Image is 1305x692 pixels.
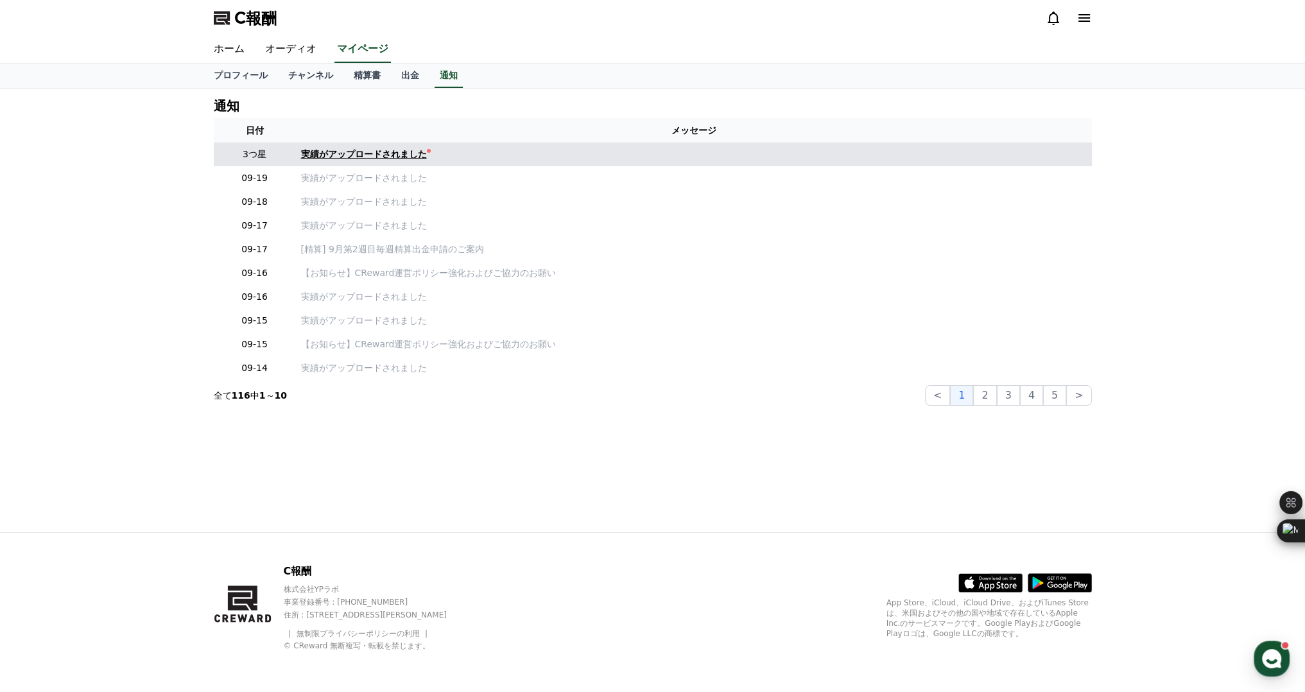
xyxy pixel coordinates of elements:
[241,339,268,349] font: 09-15
[397,629,429,638] a: の利用
[301,268,557,278] font: 【お知らせ】CReward運営ポリシー強化およびご協力のお願い
[1051,389,1058,401] font: 5
[246,125,264,135] font: 日付
[301,243,1087,256] a: [精算] 9月第2週目毎週精算出金申請のご案内
[283,610,446,619] font: 住所 : [STREET_ADDRESS][PERSON_NAME]
[255,36,327,63] a: オーディオ
[1020,385,1043,406] button: 4
[283,641,430,650] font: © CReward 無断複写・転載を禁じます。
[301,244,484,254] font: [精算] 9月第2週目毎週精算出金申請のご案内
[301,290,1087,304] a: 実績がアップロードされました
[241,363,268,373] font: 09-14
[250,390,259,401] font: 中
[4,407,85,439] a: Home
[214,98,239,114] font: 通知
[241,268,268,278] font: 09-16
[85,407,166,439] a: Messages
[301,338,1087,351] a: 【お知らせ】CReward運営ポリシー強化およびご協力のお願い
[241,315,268,325] font: 09-15
[203,64,278,88] a: プロフィール
[301,219,1087,232] a: 実績がアップロードされました
[301,314,1087,327] a: 実績がアップロードされました
[283,565,311,577] font: C報酬
[274,390,286,401] font: 10
[166,407,246,439] a: Settings
[301,171,1087,185] a: 実績がアップロードされました
[265,42,316,55] font: オーディオ
[950,385,973,406] button: 1
[232,390,250,401] font: 116
[190,426,221,437] span: Settings
[343,64,391,88] a: 精算書
[107,427,144,437] span: Messages
[214,42,245,55] font: ホーム
[981,389,988,401] font: 2
[278,64,343,88] a: チャンネル
[283,598,408,607] font: 事業登録番号 : [PHONE_NUMBER]
[301,363,427,373] font: 実績がアップロードされました
[401,70,419,80] font: 出金
[203,36,255,63] a: ホーム
[1066,385,1091,406] button: >
[397,629,420,638] font: の利用
[241,220,268,230] font: 09-17
[301,220,427,230] font: 実績がアップロードされました
[288,70,333,80] font: チャンネル
[301,149,427,159] font: 実績がアップロードされました
[301,148,1087,161] a: 実績がアップロードされました
[337,42,388,55] font: マイページ
[241,244,268,254] font: 09-17
[265,390,274,401] font: ～
[241,196,268,207] font: 09-18
[301,195,1087,209] a: 実績がアップロードされました
[354,70,381,80] font: 精算書
[391,64,429,88] a: 出金
[435,64,463,88] a: 通知
[973,385,996,406] button: 2
[301,361,1087,375] a: 実績がアップロードされました
[334,36,391,63] a: マイページ
[1028,389,1035,401] font: 4
[301,339,557,349] font: 【お知らせ】CReward運営ポリシー強化およびご協力のお願い
[241,291,268,302] font: 09-16
[1043,385,1066,406] button: 5
[234,9,277,27] font: C報酬
[297,629,397,638] a: 無制限プライバシーポリシー
[440,70,458,80] font: 通知
[933,389,942,401] font: <
[301,291,427,302] font: 実績がアップロードされました
[259,390,266,401] font: 1
[958,389,965,401] font: 1
[886,598,1089,638] font: App Store、iCloud、iCloud Drive、およびiTunes Storeは、米国およびその他の国や地域で存在しているApple Inc.のサービスマークです。Google Pl...
[283,585,339,594] font: 株式会社YPラボ
[301,315,427,325] font: 実績がアップロードされました
[33,426,55,437] span: Home
[301,173,427,183] font: 実績がアップロードされました
[301,196,427,207] font: 実績がアップロードされました
[214,390,232,401] font: 全て
[1075,389,1083,401] font: >
[301,266,1087,280] a: 【お知らせ】CReward運営ポリシー強化およびご協力のお願い
[1005,389,1012,401] font: 3
[997,385,1020,406] button: 3
[214,70,268,80] font: プロフィール
[925,385,950,406] button: <
[671,125,716,135] font: メッセージ
[243,149,266,159] font: 3つ星
[241,173,268,183] font: 09-19
[214,8,277,28] a: C報酬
